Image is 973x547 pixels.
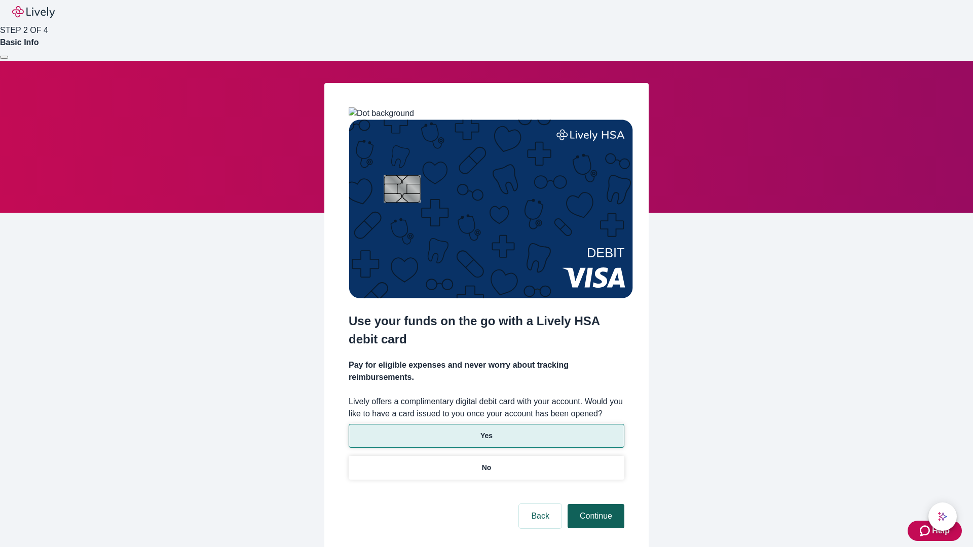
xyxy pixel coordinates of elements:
p: No [482,462,492,473]
span: Help [932,525,950,537]
svg: Lively AI Assistant [938,512,948,522]
img: Dot background [349,107,414,120]
button: Back [519,504,562,528]
button: Yes [349,424,624,448]
img: Lively [12,6,55,18]
svg: Zendesk support icon [920,525,932,537]
label: Lively offers a complimentary digital debit card with your account. Would you like to have a card... [349,396,624,420]
button: Continue [568,504,624,528]
p: Yes [480,431,493,441]
button: Zendesk support iconHelp [908,521,962,541]
button: chat [928,502,957,531]
button: No [349,456,624,480]
h4: Pay for eligible expenses and never worry about tracking reimbursements. [349,359,624,383]
h2: Use your funds on the go with a Lively HSA debit card [349,312,624,348]
img: Debit card [349,120,633,298]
